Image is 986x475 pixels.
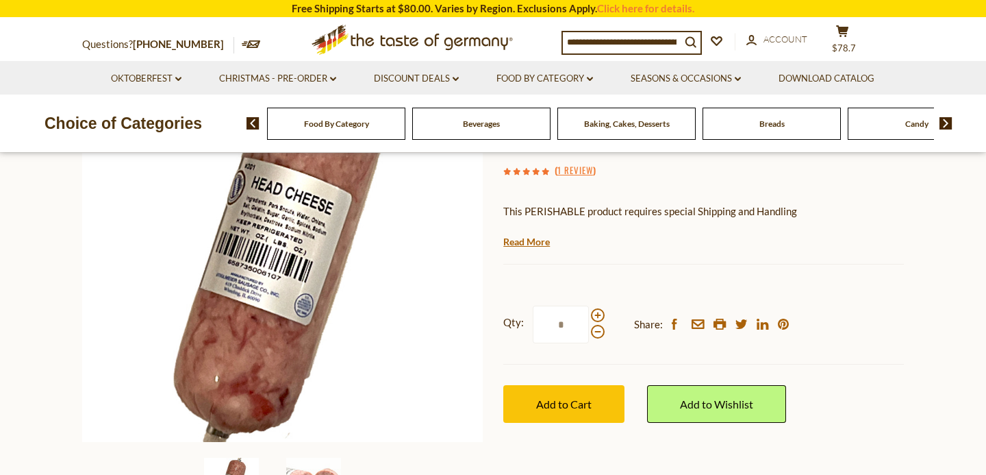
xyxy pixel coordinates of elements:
img: next arrow [939,117,952,130]
a: Discount Deals [374,71,459,86]
a: [PHONE_NUMBER] [133,38,224,50]
a: 1 Review [557,163,593,178]
a: Download Catalog [779,71,874,86]
li: We will ship this product in heat-protective packaging and ice. [516,230,904,247]
a: Account [746,32,807,47]
a: Read More [503,235,550,249]
span: ( ) [555,163,596,177]
img: Stiglmeier "Suelze" German Head Cheese, 1 lb. [82,41,483,442]
a: Breads [759,119,785,129]
a: Baking, Cakes, Desserts [584,119,670,129]
img: previous arrow [246,117,260,130]
a: Beverages [463,119,500,129]
span: Account [763,34,807,45]
a: Add to Wishlist [647,385,786,423]
button: Add to Cart [503,385,624,423]
p: Questions? [82,36,234,53]
a: Food By Category [304,119,369,129]
a: Click here for details. [597,2,694,14]
span: Add to Cart [536,398,592,411]
a: Food By Category [496,71,593,86]
p: This PERISHABLE product requires special Shipping and Handling [503,203,904,220]
a: Christmas - PRE-ORDER [219,71,336,86]
span: Share: [634,316,663,333]
input: Qty: [533,306,589,343]
span: $78.7 [832,42,856,53]
button: $78.7 [822,25,863,59]
a: Oktoberfest [111,71,181,86]
a: Seasons & Occasions [631,71,741,86]
a: Candy [905,119,928,129]
strong: Qty: [503,314,524,331]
